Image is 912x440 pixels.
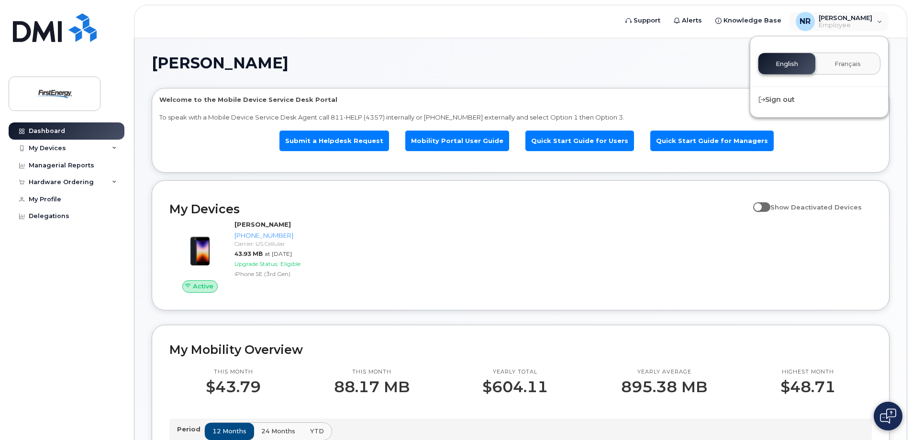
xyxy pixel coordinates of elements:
[405,131,509,151] a: Mobility Portal User Guide
[279,131,389,151] a: Submit a Helpdesk Request
[193,282,213,291] span: Active
[169,342,872,357] h2: My Mobility Overview
[152,56,289,70] span: [PERSON_NAME]
[750,91,888,109] div: Sign out
[234,270,333,278] div: iPhone SE (3rd Gen)
[234,240,333,248] div: Carrier: US Cellular
[525,131,634,151] a: Quick Start Guide for Users
[482,378,548,396] p: $604.11
[206,368,261,376] p: This month
[780,378,835,396] p: $48.71
[482,368,548,376] p: Yearly total
[880,408,896,424] img: Open chat
[177,225,223,271] img: image20231002-3703462-1angbar.jpeg
[621,368,707,376] p: Yearly average
[280,260,300,267] span: Eligible
[334,378,410,396] p: 88.17 MB
[159,113,882,122] p: To speak with a Mobile Device Service Desk Agent call 811-HELP (4357) internally or [PHONE_NUMBER...
[169,220,336,293] a: Active[PERSON_NAME][PHONE_NUMBER]Carrier: US Cellular43.93 MBat [DATE]Upgrade Status:EligibleiPho...
[770,203,862,211] span: Show Deactivated Devices
[206,378,261,396] p: $43.79
[780,368,835,376] p: Highest month
[261,427,295,436] span: 24 months
[159,95,882,104] p: Welcome to the Mobile Device Service Desk Portal
[234,220,291,228] strong: [PERSON_NAME]
[169,202,748,216] h2: My Devices
[621,378,707,396] p: 895.38 MB
[310,427,324,436] span: YTD
[234,260,278,267] span: Upgrade Status:
[834,60,861,68] span: Français
[234,250,263,257] span: 43.93 MB
[650,131,774,151] a: Quick Start Guide for Managers
[234,231,333,240] div: [PHONE_NUMBER]
[177,425,204,434] p: Period
[753,198,761,206] input: Show Deactivated Devices
[334,368,410,376] p: This month
[265,250,292,257] span: at [DATE]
